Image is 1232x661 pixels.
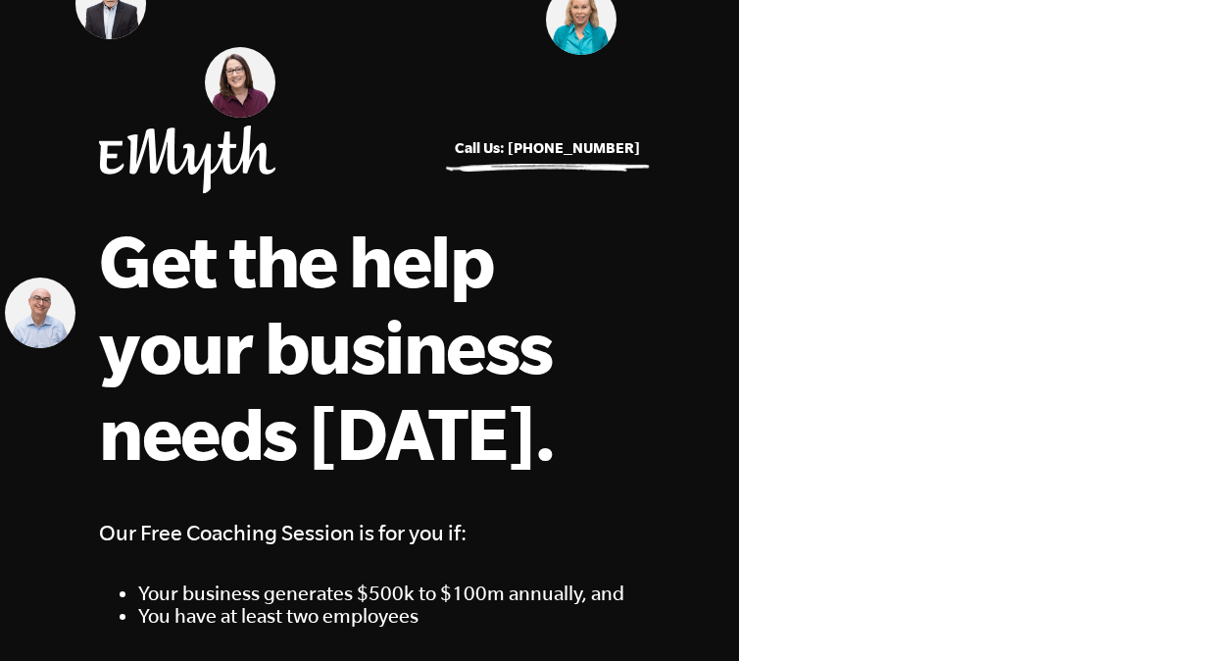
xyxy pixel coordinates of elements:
li: You have at least two employees [138,604,640,627]
h1: Get the help your business needs [DATE]. [99,217,638,476]
img: EMyth [99,126,275,193]
a: Call Us: [PHONE_NUMBER] [455,139,640,156]
li: Your business generates $500k to $100m annually, and [138,582,640,604]
img: Shachar Perlman, EMyth Business Coach [5,278,75,348]
img: Melinda Lawson, EMyth Business Coach [205,47,275,118]
h4: Our Free Coaching Session is for you if: [99,515,640,550]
